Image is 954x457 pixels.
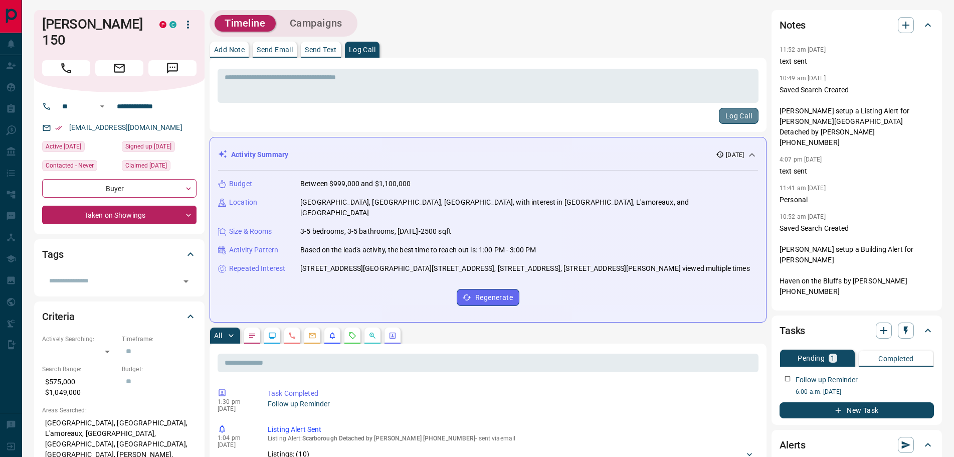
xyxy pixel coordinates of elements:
p: 3-5 bedrooms, 3-5 bathrooms, [DATE]-2500 sqft [300,226,451,237]
p: [DATE] [218,441,253,448]
p: Send Email [257,46,293,53]
a: [EMAIL_ADDRESS][DOMAIN_NAME] [69,123,182,131]
div: Sat Sep 21 2024 [122,160,197,174]
div: Alerts [780,433,934,457]
span: Signed up [DATE] [125,141,171,151]
p: All [214,332,222,339]
p: Saved Search Created [PERSON_NAME] setup a Listing Alert for [PERSON_NAME][GEOGRAPHIC_DATA] Detac... [780,85,934,148]
p: $575,000 - $1,049,000 [42,374,117,401]
button: New Task [780,402,934,418]
p: Send Text [305,46,337,53]
p: Listing Alert Sent [268,424,754,435]
p: Size & Rooms [229,226,272,237]
svg: Emails [308,332,316,340]
h2: Alerts [780,437,806,453]
div: Tags [42,242,197,266]
div: Notes [780,13,934,37]
h1: [PERSON_NAME] 150 [42,16,144,48]
h2: Notes [780,17,806,33]
p: Actively Searching: [42,335,117,344]
p: text sent [780,56,934,67]
span: Active [DATE] [46,141,81,151]
p: 4:07 pm [DATE] [780,156,822,163]
p: text sent [780,166,934,177]
span: Message [148,60,197,76]
h2: Tasks [780,323,805,339]
p: 11:52 am [DATE] [780,46,826,53]
svg: Notes [248,332,256,340]
span: Contacted - Never [46,161,94,171]
p: [DATE] [726,150,744,160]
p: Budget [229,179,252,189]
svg: Requests [348,332,356,340]
p: Repeated Interest [229,263,285,274]
p: Areas Searched: [42,406,197,415]
p: 10:49 am [DATE] [780,75,826,82]
p: Timeframe: [122,335,197,344]
div: property.ca [159,21,166,28]
button: Log Call [719,108,758,124]
p: Task Completed [268,388,754,399]
p: Add Note [214,46,245,53]
svg: Email Verified [55,124,62,131]
div: Buyer [42,179,197,198]
p: Completed [878,355,914,362]
p: Saved Search Created [PERSON_NAME] setup a Building Alert for [PERSON_NAME] Haven on the Bluffs b... [780,223,934,297]
p: [GEOGRAPHIC_DATA], [GEOGRAPHIC_DATA], [GEOGRAPHIC_DATA], with interest in [GEOGRAPHIC_DATA], L'am... [300,197,758,218]
p: 10:52 am [DATE] [780,213,826,220]
button: Open [96,100,108,112]
p: Activity Pattern [229,245,278,255]
button: Campaigns [280,15,352,32]
div: Taken on Showings [42,206,197,224]
svg: Calls [288,332,296,340]
p: [DATE] [218,405,253,412]
div: condos.ca [169,21,176,28]
svg: Lead Browsing Activity [268,332,276,340]
span: Scarborough Detached by [PERSON_NAME] [PHONE_NUMBER] [302,435,476,442]
svg: Listing Alerts [328,332,336,340]
p: Activity Summary [231,149,288,160]
button: Timeline [215,15,276,32]
span: Email [95,60,143,76]
div: Wed Apr 16 2025 [42,141,117,155]
p: Based on the lead's activity, the best time to reach out is: 1:00 PM - 3:00 PM [300,245,536,255]
p: 11:41 am [DATE] [780,185,826,192]
h2: Tags [42,246,63,262]
p: 1:04 pm [218,434,253,441]
div: Tasks [780,319,934,343]
div: Criteria [42,304,197,329]
button: Regenerate [457,289,519,306]
p: Budget: [122,365,197,374]
svg: Agent Actions [389,332,397,340]
p: Pending [798,355,825,362]
div: Activity Summary[DATE] [218,145,758,164]
svg: Opportunities [368,332,376,340]
p: 6:00 a.m. [DATE] [796,387,934,396]
div: Sat Sep 21 2024 [122,141,197,155]
p: 1 [831,355,835,362]
p: Log Call [349,46,375,53]
span: Call [42,60,90,76]
p: Location [229,197,257,208]
p: Listing Alert : - sent via email [268,435,754,442]
p: Follow up Reminder [796,375,858,385]
h2: Criteria [42,309,75,325]
p: Search Range: [42,365,117,374]
p: Personal [780,195,934,205]
p: Follow up Reminder [268,399,754,409]
p: [STREET_ADDRESS][GEOGRAPHIC_DATA][STREET_ADDRESS], [STREET_ADDRESS], [STREET_ADDRESS][PERSON_NAME... [300,263,750,274]
p: 1:30 pm [218,398,253,405]
button: Open [179,274,193,288]
span: Claimed [DATE] [125,161,167,171]
p: Between $999,000 and $1,100,000 [300,179,411,189]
